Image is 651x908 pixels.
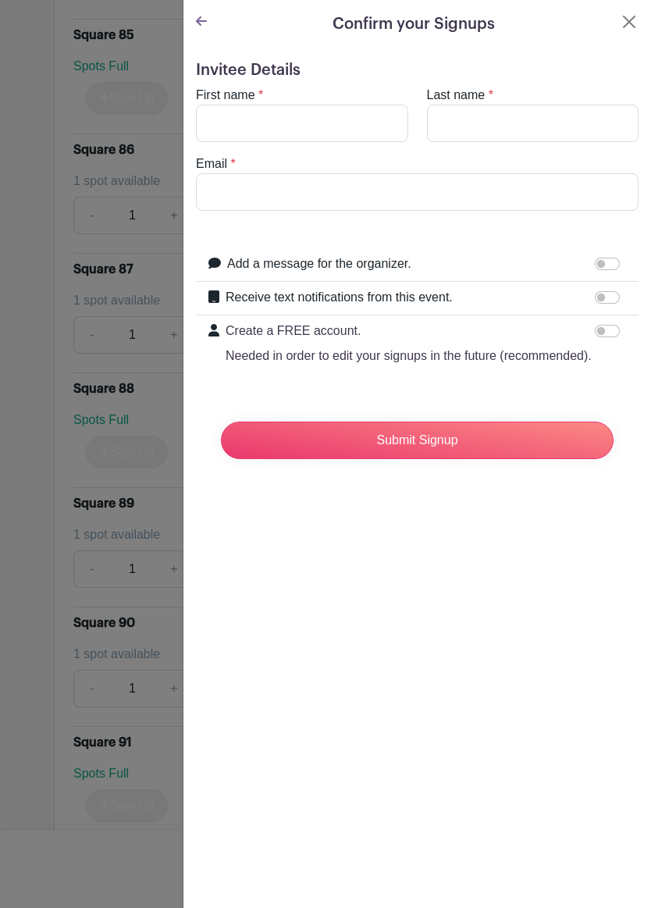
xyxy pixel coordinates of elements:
[221,422,614,459] input: Submit Signup
[226,347,592,365] p: Needed in order to edit your signups in the future (recommended).
[196,86,255,105] label: First name
[333,12,495,36] h5: Confirm your Signups
[227,255,411,273] label: Add a message for the organizer.
[620,12,639,31] button: Close
[226,322,592,340] p: Create a FREE account.
[196,61,639,80] h5: Invitee Details
[196,155,227,173] label: Email
[226,288,453,307] label: Receive text notifications from this event.
[427,86,486,105] label: Last name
